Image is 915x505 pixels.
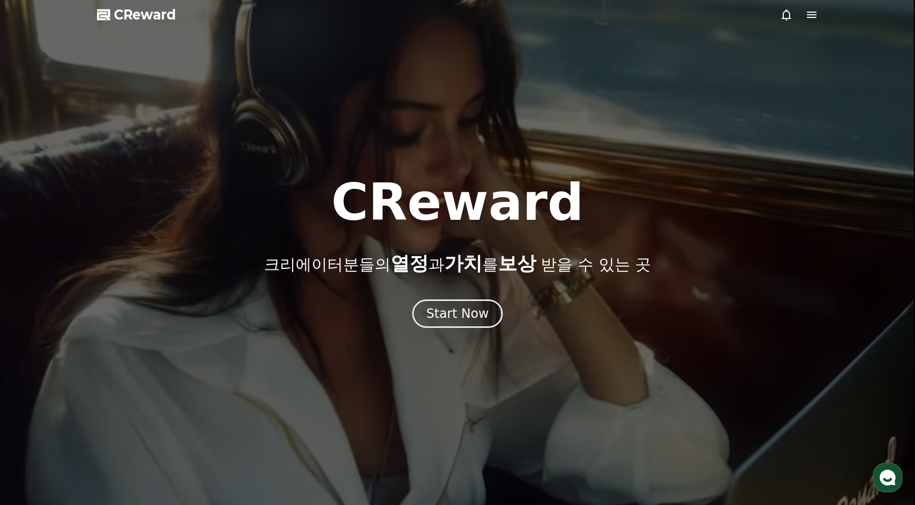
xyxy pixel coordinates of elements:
span: 홈 [33,350,40,358]
span: CReward [114,6,176,23]
a: Start Now [412,310,503,320]
p: 크리에이터분들의 과 를 받을 수 있는 곳 [264,253,651,274]
span: 대화 [96,351,109,359]
span: 열정 [391,252,429,274]
a: 홈 [3,334,70,361]
div: Start Now [426,305,489,322]
a: 설정 [136,334,202,361]
h1: CReward [331,177,583,228]
a: 대화 [70,334,136,361]
button: Start Now [412,299,503,328]
a: CReward [97,6,176,23]
span: 가치 [444,252,482,274]
span: 보상 [498,252,536,274]
span: 설정 [163,350,176,358]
